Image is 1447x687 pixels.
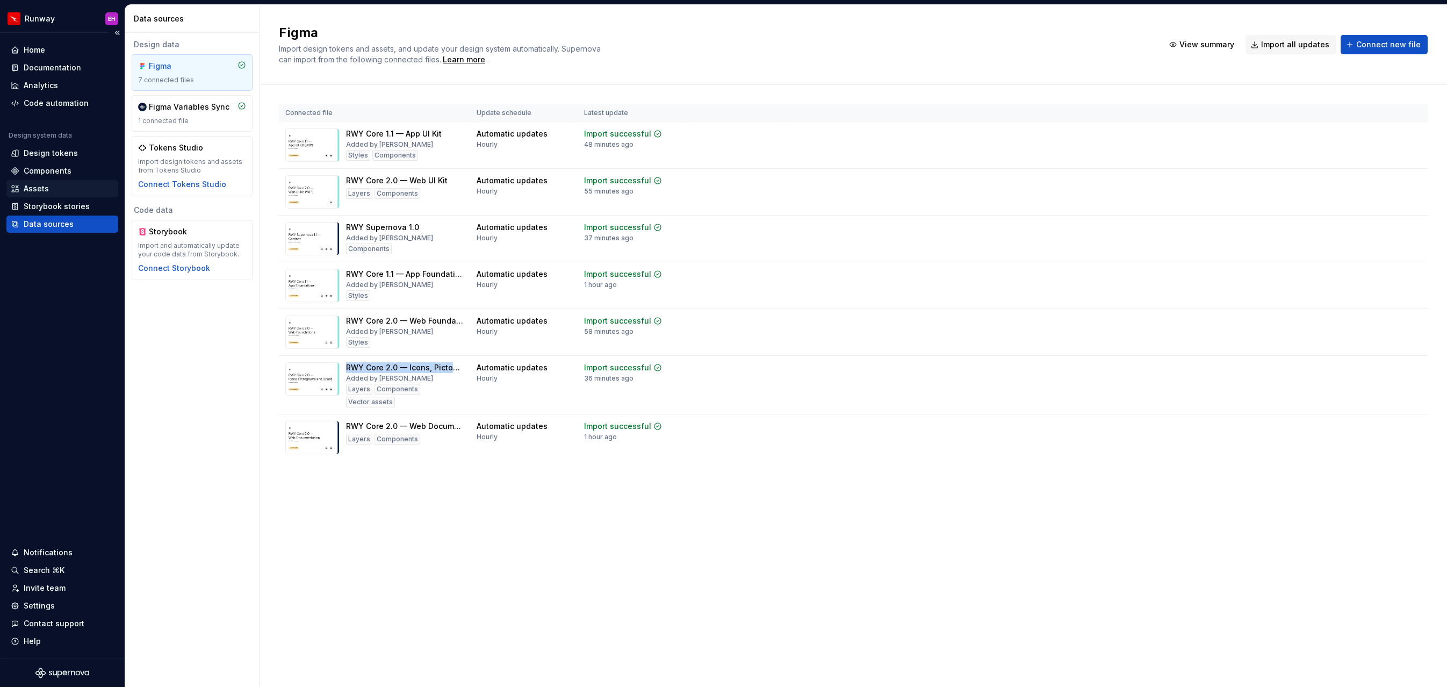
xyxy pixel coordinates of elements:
[346,374,433,383] div: Added by [PERSON_NAME]
[6,59,118,76] a: Documentation
[477,222,548,233] div: Automatic updates
[477,327,498,336] div: Hourly
[6,145,118,162] a: Design tokens
[149,226,200,237] div: Storybook
[477,374,498,383] div: Hourly
[346,281,433,289] div: Added by [PERSON_NAME]
[443,54,485,65] a: Learn more
[149,102,229,112] div: Figma Variables Sync
[132,205,253,216] div: Code data
[477,175,548,186] div: Automatic updates
[24,45,45,55] div: Home
[6,216,118,233] a: Data sources
[584,187,633,196] div: 55 minutes ago
[108,15,116,23] div: EH
[477,316,548,326] div: Automatic updates
[132,220,253,280] a: StorybookImport and automatically update your code data from Storybook.Connect Storybook
[1246,35,1336,54] button: Import all updates
[346,384,372,395] div: Layers
[132,39,253,50] div: Design data
[470,104,578,122] th: Update schedule
[279,44,603,64] span: Import design tokens and assets, and update your design system automatically. Supernova can impor...
[477,140,498,149] div: Hourly
[6,77,118,94] a: Analytics
[1261,39,1329,50] span: Import all updates
[24,183,49,194] div: Assets
[1341,35,1428,54] button: Connect new file
[6,95,118,112] a: Code automation
[346,140,433,149] div: Added by [PERSON_NAME]
[346,337,370,348] div: Styles
[138,76,246,84] div: 7 connected files
[346,234,433,242] div: Added by [PERSON_NAME]
[346,269,464,280] div: RWY Core 1.1 — App Foundations
[375,434,420,445] div: Components
[132,54,253,91] a: Figma7 connected files
[1164,35,1241,54] button: View summary
[346,434,372,445] div: Layers
[584,140,633,149] div: 48 minutes ago
[24,600,55,611] div: Settings
[24,547,73,558] div: Notifications
[584,316,651,326] div: Import successful
[584,374,633,383] div: 36 minutes ago
[138,158,246,175] div: Import design tokens and assets from Tokens Studio
[584,269,651,280] div: Import successful
[279,104,470,122] th: Connected file
[132,136,253,196] a: Tokens StudioImport design tokens and assets from Tokens StudioConnect Tokens Studio
[2,7,123,30] button: RunwayEH
[6,597,118,614] a: Settings
[138,179,226,190] button: Connect Tokens Studio
[35,668,89,678] svg: Supernova Logo
[346,222,419,233] div: RWY Supernova 1.0
[346,150,370,161] div: Styles
[138,263,210,274] button: Connect Storybook
[1356,39,1421,50] span: Connect new file
[372,150,418,161] div: Components
[138,241,246,259] div: Import and automatically update your code data from Storybook.
[6,198,118,215] a: Storybook stories
[24,98,89,109] div: Code automation
[346,397,395,407] div: Vector assets
[584,433,617,441] div: 1 hour ago
[477,281,498,289] div: Hourly
[346,421,464,432] div: RWY Core 2.0 — Web Documentation
[6,579,118,597] a: Invite team
[24,583,66,593] div: Invite team
[346,244,392,254] div: Components
[584,222,651,233] div: Import successful
[149,142,203,153] div: Tokens Studio
[149,61,200,71] div: Figma
[346,128,442,139] div: RWY Core 1.1 — App UI Kit
[6,544,118,561] button: Notifications
[584,281,617,289] div: 1 hour ago
[346,327,433,336] div: Added by [PERSON_NAME]
[6,615,118,632] button: Contact support
[110,25,125,40] button: Collapse sidebar
[346,188,372,199] div: Layers
[132,95,253,132] a: Figma Variables Sync1 connected file
[477,421,548,432] div: Automatic updates
[584,234,633,242] div: 37 minutes ago
[477,433,498,441] div: Hourly
[24,201,90,212] div: Storybook stories
[25,13,55,24] div: Runway
[6,562,118,579] button: Search ⌘K
[24,565,64,576] div: Search ⌘K
[24,148,78,159] div: Design tokens
[24,618,84,629] div: Contact support
[24,80,58,91] div: Analytics
[584,421,651,432] div: Import successful
[346,362,464,373] div: RWY Core 2.0 — Icons, Pictograms and Brand
[134,13,255,24] div: Data sources
[477,269,548,280] div: Automatic updates
[6,41,118,59] a: Home
[346,290,370,301] div: Styles
[346,316,464,326] div: RWY Core 2.0 — Web Foundations
[1179,39,1234,50] span: View summary
[6,633,118,650] button: Help
[279,24,1151,41] h2: Figma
